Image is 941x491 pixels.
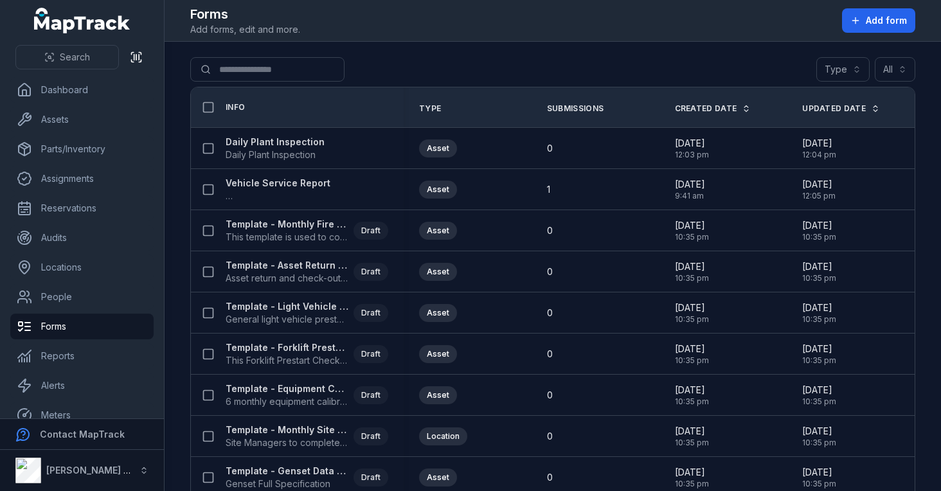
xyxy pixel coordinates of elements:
[226,424,348,436] strong: Template - Monthly Site Inspection
[675,137,709,160] time: 07/10/2025, 12:03:19 pm
[675,273,709,283] span: 10:35 pm
[419,345,457,363] div: Asset
[802,425,836,448] time: 06/10/2025, 10:35:55 pm
[419,469,457,487] div: Asset
[226,313,348,326] span: General light vehicle prestart Inspection form
[419,263,457,281] div: Asset
[802,137,836,160] time: 07/10/2025, 12:04:05 pm
[226,465,348,478] strong: Template - Genset Data Sheet
[675,425,709,448] time: 06/10/2025, 10:35:55 pm
[10,107,154,132] a: Assets
[547,471,553,484] span: 0
[226,395,348,408] span: 6 monthly equipment calibration form
[802,178,836,191] span: [DATE]
[802,219,836,232] span: [DATE]
[354,345,388,363] div: Draft
[802,384,836,397] span: [DATE]
[675,260,709,273] span: [DATE]
[226,218,388,244] a: Template - Monthly Fire Extinguisher InspectionThis template is used to conduct a fire extinguish...
[226,436,348,449] span: Site Managers to complete once per month.
[34,8,130,33] a: MapTrack
[675,150,709,160] span: 12:03 pm
[46,465,166,476] strong: [PERSON_NAME] Electrical
[802,137,836,150] span: [DATE]
[675,103,737,114] span: Created Date
[547,307,553,319] span: 0
[802,314,836,325] span: 10:35 pm
[675,425,709,438] span: [DATE]
[419,222,457,240] div: Asset
[802,466,836,489] time: 06/10/2025, 10:35:55 pm
[60,51,90,64] span: Search
[10,225,154,251] a: Audits
[675,178,705,201] time: 07/10/2025, 9:41:38 am
[802,466,836,479] span: [DATE]
[802,384,836,407] time: 06/10/2025, 10:35:55 pm
[842,8,915,33] button: Add form
[675,343,709,366] time: 06/10/2025, 10:35:55 pm
[10,284,154,310] a: People
[675,178,705,191] span: [DATE]
[675,343,709,355] span: [DATE]
[802,301,836,325] time: 06/10/2025, 10:35:55 pm
[354,469,388,487] div: Draft
[675,355,709,366] span: 10:35 pm
[547,348,553,361] span: 0
[10,254,154,280] a: Locations
[226,465,388,490] a: Template - Genset Data SheetGenset Full SpecificationDraft
[547,265,553,278] span: 0
[802,150,836,160] span: 12:04 pm
[10,166,154,192] a: Assignments
[226,136,325,161] a: Daily Plant InspectionDaily Plant Inspection
[802,479,836,489] span: 10:35 pm
[675,384,709,407] time: 06/10/2025, 10:35:55 pm
[802,425,836,438] span: [DATE]
[354,386,388,404] div: Draft
[802,178,836,201] time: 07/10/2025, 12:05:39 pm
[226,354,348,367] span: This Forklift Prestart Checklist should be completed every day before starting forklift operations.
[419,427,467,445] div: Location
[226,341,348,354] strong: Template - Forklift Prestart Checklist
[802,343,836,355] span: [DATE]
[226,259,388,285] a: Template - Asset Return and Check-out ChecklistAsset return and check-out checklist - for key ass...
[675,384,709,397] span: [DATE]
[802,355,836,366] span: 10:35 pm
[226,382,388,408] a: Template - Equipment Calibration Form6 monthly equipment calibration formDraft
[419,139,457,157] div: Asset
[675,466,709,479] span: [DATE]
[10,195,154,221] a: Reservations
[226,300,388,326] a: Template - Light Vehicle Prestart InspectionGeneral light vehicle prestart Inspection formDraft
[354,304,388,322] div: Draft
[15,45,119,69] button: Search
[547,224,553,237] span: 0
[226,424,388,449] a: Template - Monthly Site InspectionSite Managers to complete once per month.Draft
[802,397,836,407] span: 10:35 pm
[675,466,709,489] time: 06/10/2025, 10:35:55 pm
[226,272,348,285] span: Asset return and check-out checklist - for key assets.
[675,191,705,201] span: 9:41 am
[675,301,709,314] span: [DATE]
[802,103,880,114] a: Updated Date
[226,148,325,161] span: Daily Plant Inspection
[675,219,709,242] time: 06/10/2025, 10:35:55 pm
[675,103,751,114] a: Created Date
[547,183,550,196] span: 1
[419,181,457,199] div: Asset
[226,136,325,148] strong: Daily Plant Inspection
[226,102,245,112] span: Info
[226,382,348,395] strong: Template - Equipment Calibration Form
[866,14,907,27] span: Add form
[675,314,709,325] span: 10:35 pm
[675,438,709,448] span: 10:35 pm
[675,301,709,325] time: 06/10/2025, 10:35:55 pm
[226,177,330,190] strong: Vehicle Service Report
[10,343,154,369] a: Reports
[419,103,441,114] span: Type
[226,218,348,231] strong: Template - Monthly Fire Extinguisher Inspection
[354,263,388,281] div: Draft
[354,427,388,445] div: Draft
[226,300,348,313] strong: Template - Light Vehicle Prestart Inspection
[675,219,709,232] span: [DATE]
[802,260,836,273] span: [DATE]
[190,23,300,36] span: Add forms, edit and more.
